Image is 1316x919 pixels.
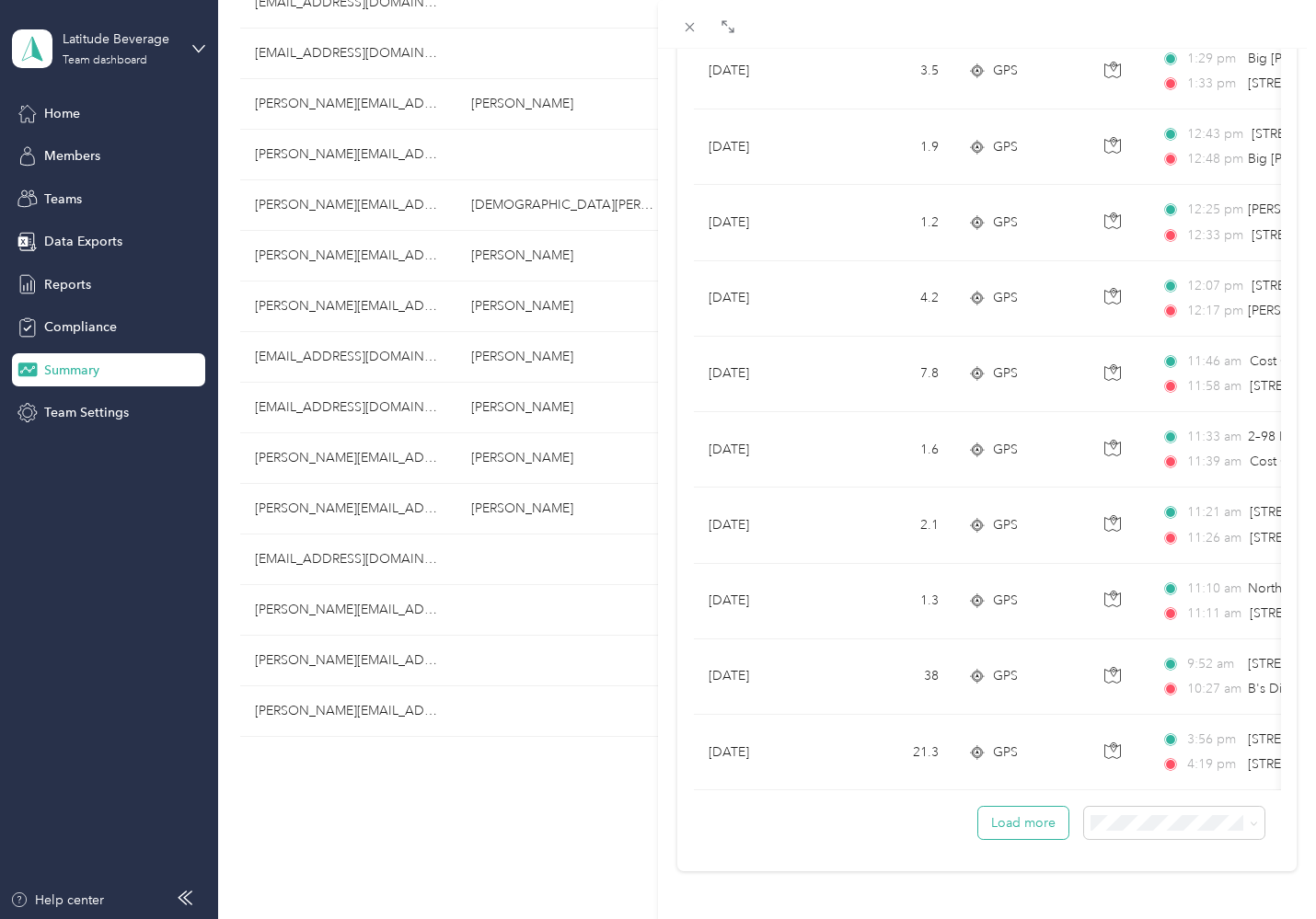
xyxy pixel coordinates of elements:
td: [DATE] [694,488,832,563]
span: GPS [993,515,1018,535]
span: 11:26 am [1187,528,1241,548]
td: 7.8 [832,337,953,412]
span: 12:33 pm [1187,225,1243,246]
span: GPS [993,591,1018,611]
td: [DATE] [694,109,832,185]
td: [DATE] [694,412,832,488]
span: 1:33 pm [1187,74,1240,94]
span: 12:17 pm [1187,301,1240,321]
span: 1:29 pm [1187,49,1240,69]
td: [DATE] [694,639,832,715]
span: 11:46 am [1187,351,1241,372]
td: 21.3 [832,715,953,790]
span: GPS [993,742,1018,763]
td: 3.5 [832,34,953,109]
span: GPS [993,213,1018,233]
td: 1.2 [832,185,953,260]
span: 9:52 am [1187,654,1240,674]
span: 11:21 am [1187,502,1241,523]
span: 12:48 pm [1187,149,1240,169]
td: [DATE] [694,564,832,639]
td: 1.6 [832,412,953,488]
td: 4.2 [832,261,953,337]
span: GPS [993,440,1018,460]
span: 10:27 am [1187,679,1240,699]
span: 3:56 pm [1187,729,1240,750]
span: GPS [993,61,1018,81]
iframe: Everlance-gr Chat Button Frame [1213,816,1316,919]
td: 38 [832,639,953,715]
td: [DATE] [694,261,832,337]
span: 11:11 am [1187,603,1241,624]
span: 11:39 am [1187,452,1241,472]
span: 11:10 am [1187,579,1240,599]
td: 2.1 [832,488,953,563]
span: 12:43 pm [1187,124,1243,144]
span: 12:07 pm [1187,276,1243,296]
span: 4:19 pm [1187,754,1240,775]
span: 12:25 pm [1187,200,1240,220]
td: [DATE] [694,34,832,109]
td: 1.9 [832,109,953,185]
button: Load more [978,807,1068,839]
span: GPS [993,137,1018,157]
td: [DATE] [694,715,832,790]
span: GPS [993,363,1018,384]
span: GPS [993,666,1018,686]
td: [DATE] [694,185,832,260]
span: 11:33 am [1187,427,1240,447]
span: GPS [993,288,1018,308]
td: [DATE] [694,337,832,412]
td: 1.3 [832,564,953,639]
span: 11:58 am [1187,376,1241,396]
